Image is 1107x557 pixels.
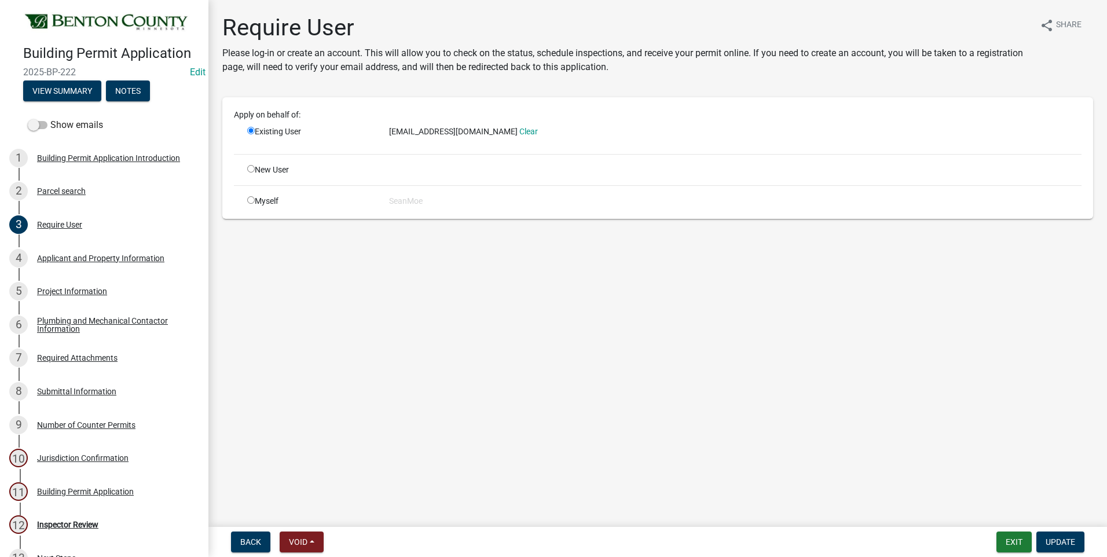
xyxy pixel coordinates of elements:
wm-modal-confirm: Summary [23,87,101,96]
h4: Building Permit Application [23,45,199,62]
span: Void [289,537,307,547]
p: Please log-in or create an account. This will allow you to check on the status, schedule inspecti... [222,46,1031,74]
div: Inspector Review [37,521,98,529]
i: share [1040,19,1054,32]
div: 2 [9,182,28,200]
div: Required Attachments [37,354,118,362]
div: 3 [9,215,28,234]
button: Back [231,532,270,552]
button: Notes [106,80,150,101]
div: Plumbing and Mechanical Contactor Information [37,317,190,333]
button: shareShare [1031,14,1091,36]
div: 5 [9,282,28,301]
div: Jurisdiction Confirmation [37,454,129,462]
img: Benton County, Minnesota [23,12,190,33]
label: Show emails [28,118,103,132]
div: 4 [9,249,28,267]
div: 12 [9,515,28,534]
div: Apply on behalf of: [225,109,1090,121]
div: Building Permit Application Introduction [37,154,180,162]
div: Number of Counter Permits [37,421,135,429]
div: 11 [9,482,28,501]
a: Edit [190,67,206,78]
div: 1 [9,149,28,167]
a: Clear [519,127,538,136]
div: 7 [9,349,28,367]
h1: Require User [222,14,1031,42]
div: Myself [239,195,380,207]
div: 8 [9,382,28,401]
wm-modal-confirm: Notes [106,87,150,96]
span: Back [240,537,261,547]
div: 9 [9,416,28,434]
div: Require User [37,221,82,229]
div: Building Permit Application [37,488,134,496]
div: Existing User [239,126,380,145]
button: Update [1036,532,1084,552]
button: Exit [996,532,1032,552]
div: New User [239,164,380,176]
span: Share [1056,19,1082,32]
wm-modal-confirm: Edit Application Number [190,67,206,78]
button: Void [280,532,324,552]
div: Submittal Information [37,387,116,395]
span: [EMAIL_ADDRESS][DOMAIN_NAME] [389,127,518,136]
div: Parcel search [37,187,86,195]
span: 2025-BP-222 [23,67,185,78]
div: 10 [9,449,28,467]
div: 6 [9,316,28,334]
button: View Summary [23,80,101,101]
div: Applicant and Property Information [37,254,164,262]
div: Project Information [37,287,107,295]
span: Update [1046,537,1075,547]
